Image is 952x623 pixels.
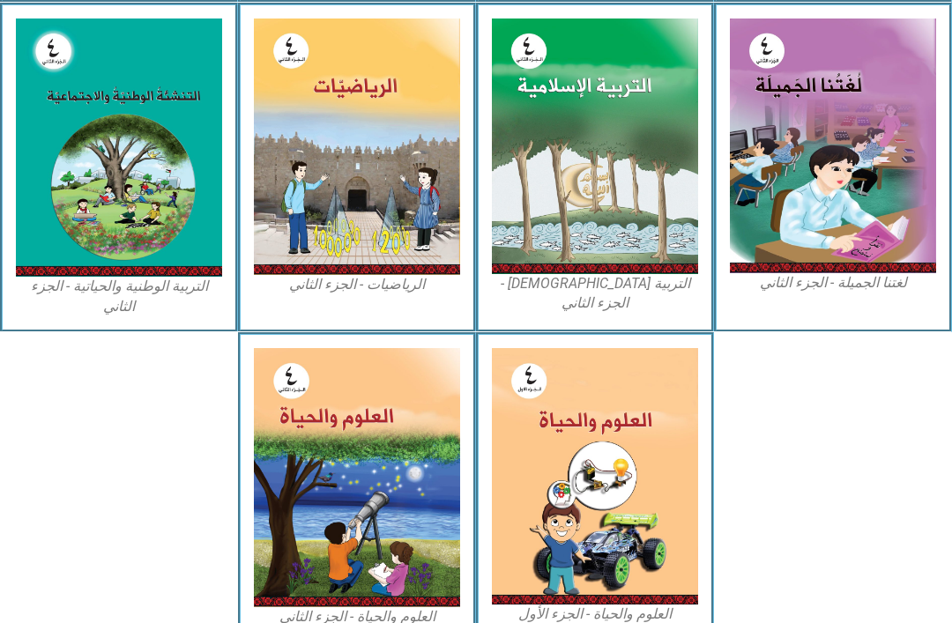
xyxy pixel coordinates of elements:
[254,275,460,294] figcaption: الرياضيات - الجزء الثاني
[492,274,698,314] figcaption: التربية [DEMOGRAPHIC_DATA] - الجزء الثاني
[730,273,936,293] figcaption: لغتنا الجميلة - الجزء الثاني
[16,277,222,316] figcaption: التربية الوطنية والحياتية - الجزء الثاني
